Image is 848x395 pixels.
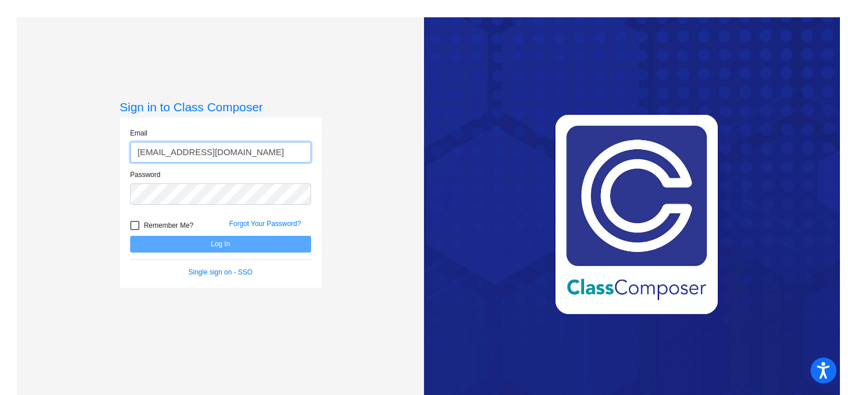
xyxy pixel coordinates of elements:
[188,268,252,276] a: Single sign on - SSO
[130,236,311,253] button: Log In
[120,100,321,114] h3: Sign in to Class Composer
[229,220,301,228] a: Forgot Your Password?
[130,170,161,180] label: Password
[130,128,147,138] label: Email
[144,219,194,232] span: Remember Me?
